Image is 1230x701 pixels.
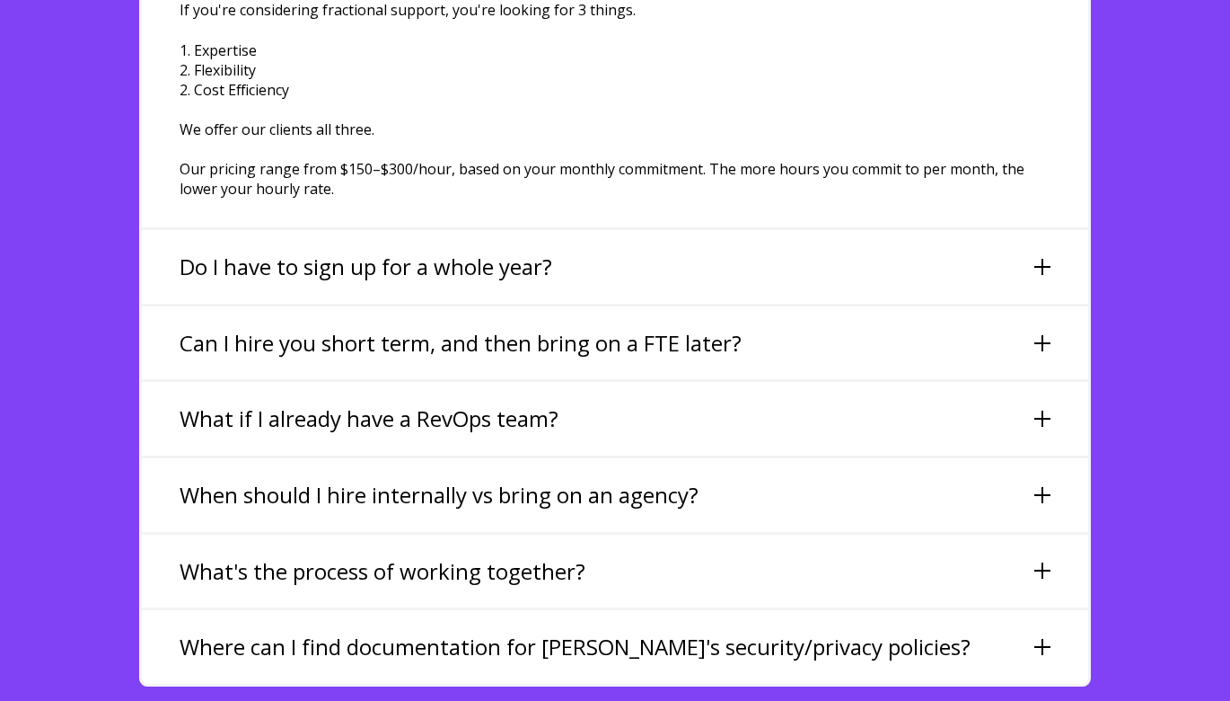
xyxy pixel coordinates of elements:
h3: Do I have to sign up for a whole year? [180,252,552,282]
h3: Where can I find documentation for [PERSON_NAME]'s security/privacy policies? [180,632,971,662]
h3: When should I hire internally vs bring on an agency? [180,480,698,510]
h3: Can I hire you short term, and then bring on a FTE later? [180,328,742,359]
p: 1. Expertise 2. Flexibility 2. Cost Efficiency [180,40,1050,100]
p: We offer our clients all three. Our pricing range from $150–$300/hour, based on your monthly comm... [180,120,1050,199]
h3: What if I already have a RevOps team? [180,404,558,434]
h3: What's the process of working together? [180,556,585,587]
